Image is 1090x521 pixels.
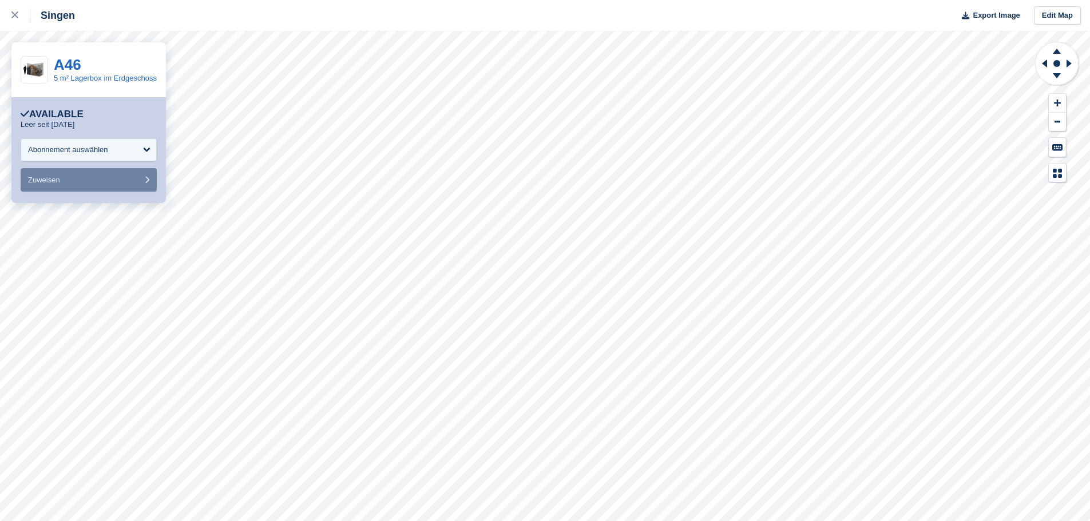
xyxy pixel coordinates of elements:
[1049,138,1066,157] button: Keyboard Shortcuts
[955,6,1020,25] button: Export Image
[21,109,84,120] div: Available
[1049,164,1066,182] button: Map Legend
[30,9,75,22] div: Singen
[28,176,60,184] span: Zuweisen
[28,144,108,156] div: Abonnement auswählen
[54,74,157,82] a: 5 m² Lagerbox im Erdgeschoss
[21,168,157,192] button: Zuweisen
[1034,6,1081,25] a: Edit Map
[54,56,81,73] a: A46
[21,60,47,80] img: 5,6%20qm-unit.jpg
[21,120,74,129] p: Leer seit [DATE]
[973,10,1020,21] span: Export Image
[1049,113,1066,132] button: Zoom Out
[1049,94,1066,113] button: Zoom In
